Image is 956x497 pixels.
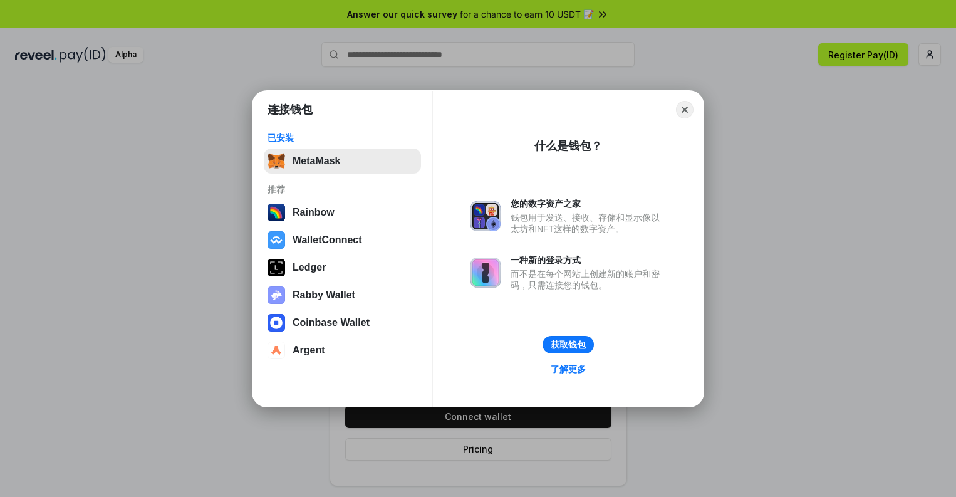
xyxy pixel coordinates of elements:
div: 了解更多 [551,364,586,375]
button: 获取钱包 [543,336,594,353]
div: 获取钱包 [551,339,586,350]
button: WalletConnect [264,228,421,253]
div: Coinbase Wallet [293,317,370,328]
img: svg+xml,%3Csvg%20width%3D%2228%22%20height%3D%2228%22%20viewBox%3D%220%200%2028%2028%22%20fill%3D... [268,314,285,332]
div: 什么是钱包？ [534,139,602,154]
img: svg+xml,%3Csvg%20xmlns%3D%22http%3A%2F%2Fwww.w3.org%2F2000%2Fsvg%22%20fill%3D%22none%22%20viewBox... [268,286,285,304]
img: svg+xml,%3Csvg%20width%3D%2228%22%20height%3D%2228%22%20viewBox%3D%220%200%2028%2028%22%20fill%3D... [268,231,285,249]
div: 而不是在每个网站上创建新的账户和密码，只需连接您的钱包。 [511,268,666,291]
button: Close [676,101,694,118]
a: 了解更多 [543,361,593,377]
div: 您的数字资产之家 [511,198,666,209]
div: Ledger [293,262,326,273]
div: Rainbow [293,207,335,218]
div: 推荐 [268,184,417,195]
button: Argent [264,338,421,363]
h1: 连接钱包 [268,102,313,117]
div: Argent [293,345,325,356]
button: Coinbase Wallet [264,310,421,335]
div: 一种新的登录方式 [511,254,666,266]
img: svg+xml,%3Csvg%20xmlns%3D%22http%3A%2F%2Fwww.w3.org%2F2000%2Fsvg%22%20width%3D%2228%22%20height%3... [268,259,285,276]
img: svg+xml,%3Csvg%20fill%3D%22none%22%20height%3D%2233%22%20viewBox%3D%220%200%2035%2033%22%20width%... [268,152,285,170]
img: svg+xml,%3Csvg%20width%3D%2228%22%20height%3D%2228%22%20viewBox%3D%220%200%2028%2028%22%20fill%3D... [268,342,285,359]
img: svg+xml,%3Csvg%20xmlns%3D%22http%3A%2F%2Fwww.w3.org%2F2000%2Fsvg%22%20fill%3D%22none%22%20viewBox... [470,258,501,288]
div: Rabby Wallet [293,290,355,301]
img: svg+xml,%3Csvg%20xmlns%3D%22http%3A%2F%2Fwww.w3.org%2F2000%2Fsvg%22%20fill%3D%22none%22%20viewBox... [470,201,501,231]
button: Rabby Wallet [264,283,421,308]
div: WalletConnect [293,234,362,246]
button: MetaMask [264,149,421,174]
div: 已安装 [268,132,417,144]
div: MetaMask [293,155,340,167]
button: Ledger [264,255,421,280]
img: svg+xml,%3Csvg%20width%3D%22120%22%20height%3D%22120%22%20viewBox%3D%220%200%20120%20120%22%20fil... [268,204,285,221]
div: 钱包用于发送、接收、存储和显示像以太坊和NFT这样的数字资产。 [511,212,666,234]
button: Rainbow [264,200,421,225]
